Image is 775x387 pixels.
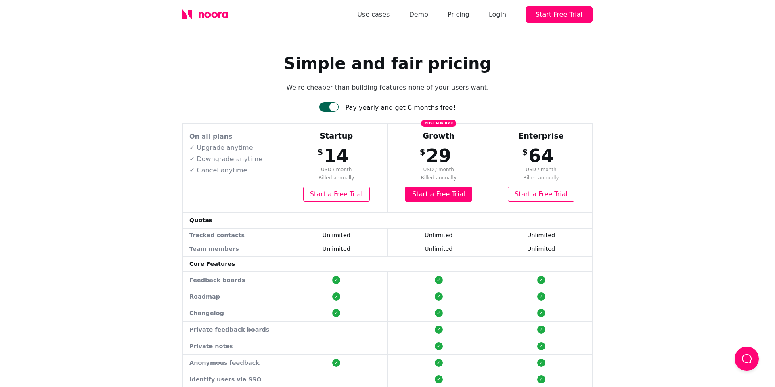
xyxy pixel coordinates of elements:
td: Roadmap [183,288,285,305]
p: We're cheaper than building features none of your users want. [182,83,593,93]
td: Anonymous feedback [183,355,285,371]
span: Most popular [421,120,456,127]
div: ✓ [435,292,443,301]
span: $ [317,146,323,158]
button: Load Chat [735,347,759,371]
span: $ [522,146,528,158]
div: ✓ [332,309,340,317]
div: ✓ [537,359,545,367]
span: USD / month [490,166,592,173]
div: ✓ [537,342,545,350]
div: Growth [388,130,490,142]
div: Login [489,9,506,20]
p: ✓ Downgrade anytime [189,154,279,164]
td: Unlimited [490,228,593,242]
button: Start Free Trial [526,6,593,23]
div: ✓ [537,276,545,284]
div: ✓ [332,276,340,284]
a: Demo [409,9,428,20]
span: 14 [324,145,349,166]
a: Start a Free Trial [508,187,574,202]
a: Start a Free Trial [303,187,370,202]
td: Quotas [183,212,285,228]
span: USD / month [286,166,387,173]
td: Team members [183,242,285,257]
td: Unlimited [490,242,593,257]
span: 64 [528,145,553,166]
td: Private notes [183,338,285,355]
span: Billed annually [388,174,490,181]
div: ✓ [435,342,443,350]
td: Private feedback boards [183,322,285,338]
td: Unlimited [387,242,490,257]
p: ✓ Cancel anytime [189,166,279,175]
div: Enterprise [490,130,592,142]
strong: On all plans [189,133,232,140]
span: Billed annually [286,174,387,181]
td: Unlimited [387,228,490,242]
div: ✓ [332,292,340,301]
span: 29 [426,145,451,166]
td: Tracked contacts [183,228,285,242]
div: ✓ [435,359,443,367]
p: ✓ Upgrade anytime [189,143,279,153]
td: Core Features [183,256,285,272]
span: $ [420,146,425,158]
div: ✓ [332,359,340,367]
a: Use cases [357,9,390,20]
div: Pay yearly and get 6 months free! [345,102,455,114]
div: ✓ [537,326,545,334]
div: ✓ [537,292,545,301]
a: Start a Free Trial [405,187,472,202]
td: Unlimited [285,228,388,242]
td: Changelog [183,305,285,322]
div: ✓ [435,309,443,317]
div: ✓ [435,326,443,334]
td: Feedback boards [183,272,285,288]
div: ✓ [435,276,443,284]
div: ✓ [435,375,443,383]
div: ✓ [537,309,545,317]
span: USD / month [388,166,490,173]
span: Billed annually [490,174,592,181]
td: Unlimited [285,242,388,257]
div: Startup [286,130,387,142]
a: Pricing [448,9,469,20]
h1: Simple and fair pricing [182,54,593,73]
div: ✓ [537,375,545,383]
